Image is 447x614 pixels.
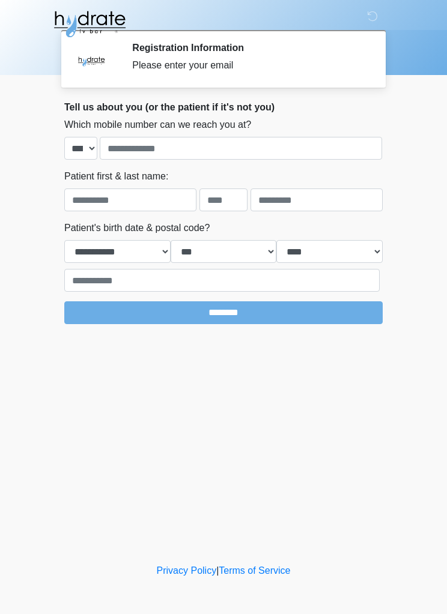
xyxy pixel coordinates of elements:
label: Which mobile number can we reach you at? [64,118,251,132]
label: Patient's birth date & postal code? [64,221,210,235]
label: Patient first & last name: [64,169,168,184]
a: | [216,565,219,576]
div: Please enter your email [132,58,365,73]
img: Agent Avatar [73,42,109,78]
a: Privacy Policy [157,565,217,576]
h2: Tell us about you (or the patient if it's not you) [64,101,383,113]
img: Hydrate IV Bar - Glendale Logo [52,9,127,39]
a: Terms of Service [219,565,290,576]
